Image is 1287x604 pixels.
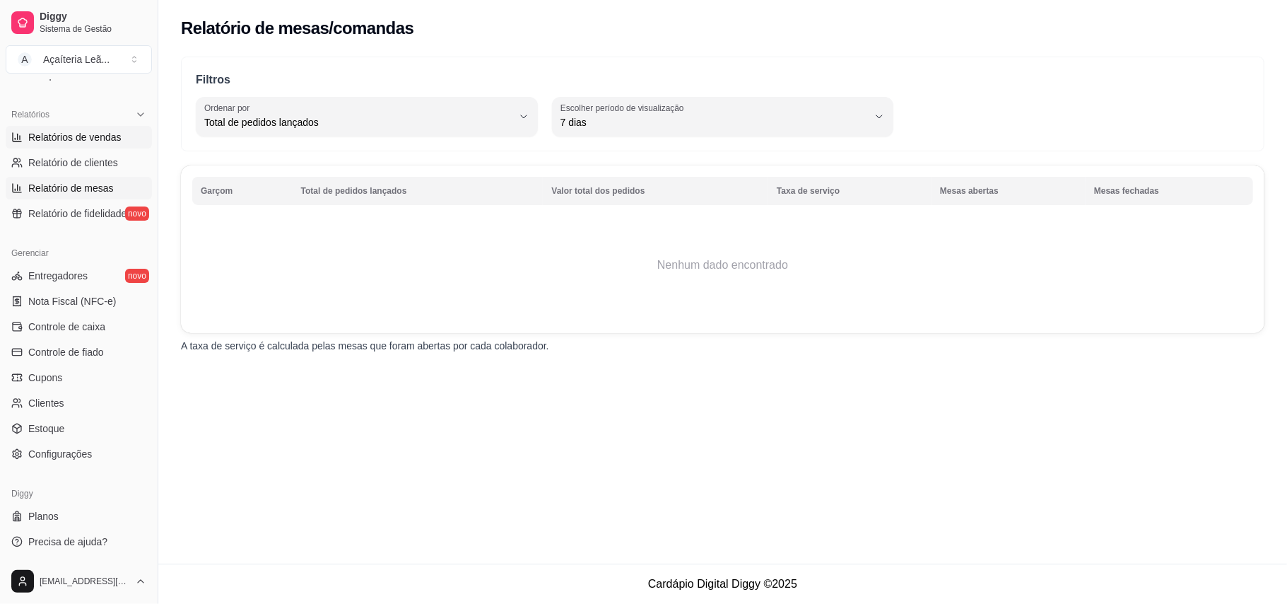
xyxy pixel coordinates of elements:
[181,339,1264,353] p: A taxa de serviço é calculada pelas mesas que foram abertas por cada colaborador.
[6,392,152,414] a: Clientes
[28,320,105,334] span: Controle de caixa
[6,530,152,553] a: Precisa de ajuda?
[6,265,152,287] a: Entregadoresnovo
[6,443,152,465] a: Configurações
[6,242,152,265] div: Gerenciar
[28,181,114,195] span: Relatório de mesas
[28,156,118,170] span: Relatório de clientes
[204,115,512,129] span: Total de pedidos lançados
[192,209,1253,322] td: Nenhum dado encontrado
[6,177,152,199] a: Relatório de mesas
[6,564,152,598] button: [EMAIL_ADDRESS][DOMAIN_NAME]
[6,6,152,40] a: DiggySistema de Gestão
[11,109,49,120] span: Relatórios
[196,71,1250,88] p: Filtros
[196,97,538,137] button: Ordenar porTotal de pedidos lançados
[40,576,129,587] span: [EMAIL_ADDRESS][DOMAIN_NAME]
[192,177,293,205] th: Garçom
[28,447,92,461] span: Configurações
[6,202,152,225] a: Relatório de fidelidadenovo
[6,315,152,338] a: Controle de caixa
[6,151,152,174] a: Relatório de clientes
[1086,177,1253,205] th: Mesas fechadas
[158,564,1287,604] footer: Cardápio Digital Diggy © 2025
[6,126,152,149] a: Relatórios de vendas
[181,17,413,40] h2: Relatório de mesas/comandas
[28,535,107,549] span: Precisa de ajuda?
[6,505,152,528] a: Planos
[40,11,146,23] span: Diggy
[40,23,146,35] span: Sistema de Gestão
[28,130,122,144] span: Relatórios de vendas
[6,290,152,313] a: Nota Fiscal (NFC-e)
[560,102,688,114] label: Escolher período de visualização
[560,115,869,129] span: 7 dias
[6,45,152,74] button: Select a team
[6,417,152,440] a: Estoque
[552,97,894,137] button: Escolher período de visualização7 dias
[28,207,127,221] span: Relatório de fidelidade
[204,102,254,114] label: Ordenar por
[543,177,768,205] th: Valor total dos pedidos
[43,52,110,66] div: Açaíteria Leã ...
[28,294,116,308] span: Nota Fiscal (NFC-e)
[28,371,62,385] span: Cupons
[28,345,104,359] span: Controle de fiado
[18,52,32,66] span: A
[6,482,152,505] div: Diggy
[28,396,64,410] span: Clientes
[28,269,88,283] span: Entregadores
[6,341,152,364] a: Controle de fiado
[6,366,152,389] a: Cupons
[28,509,59,523] span: Planos
[293,177,543,205] th: Total de pedidos lançados
[932,177,1086,205] th: Mesas abertas
[768,177,932,205] th: Taxa de serviço
[28,422,64,436] span: Estoque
